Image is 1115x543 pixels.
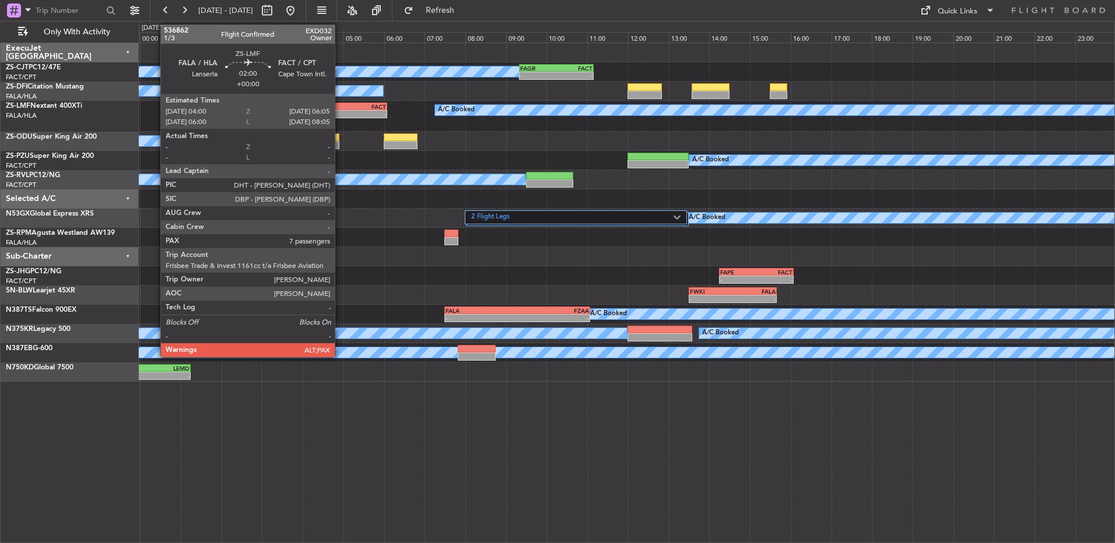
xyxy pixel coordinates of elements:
div: FAPE [720,269,756,276]
a: FACT/CPT [6,277,36,285]
button: Quick Links [914,1,1001,20]
span: ZS-ODU [6,133,33,140]
div: 15:00 [750,32,791,43]
div: A/C Booked [590,305,627,323]
a: FACT/CPT [6,161,36,170]
span: Only With Activity [30,28,123,36]
div: 03:00 [262,32,303,43]
span: N375KR [6,326,33,333]
a: ZS-JHGPC12/NG [6,268,61,275]
div: [DATE] - [DATE] [142,23,187,33]
div: 10:00 [546,32,587,43]
div: 21:00 [994,32,1035,43]
div: 00:00 [140,32,181,43]
div: - [303,111,345,118]
div: 01:00 [181,32,222,43]
div: - [345,111,386,118]
a: ZS-RVLPC12/NG [6,172,60,179]
a: N53GXGlobal Express XRS [6,210,94,217]
a: N387TSFalcon 900EX [6,306,76,313]
div: - [732,295,776,302]
span: N750KD [6,364,34,371]
div: FALA [732,288,776,295]
div: FACT [756,269,793,276]
div: FACT [345,103,386,110]
span: 5N-BLW [6,287,33,294]
a: ZS-ODUSuper King Air 200 [6,133,97,140]
a: ZS-DFICitation Mustang [6,83,84,90]
div: 22:00 [1035,32,1075,43]
a: N750KDGlobal 7500 [6,364,73,371]
div: 17:00 [832,32,872,43]
span: ZS-RVL [6,172,29,179]
span: ZS-JHG [6,268,30,275]
div: 05:00 [343,32,384,43]
div: FAGR [520,65,556,72]
a: N375KRLegacy 500 [6,326,71,333]
span: N387TS [6,306,32,313]
div: 09:00 [506,32,547,43]
div: - [556,72,592,79]
a: FALA/HLA [6,111,37,120]
div: 19:00 [913,32,953,43]
a: N387EBG-600 [6,345,52,352]
a: FALA/HLA [6,238,37,247]
div: - [720,276,756,283]
a: FACT/CPT [6,73,36,82]
div: 07:00 [425,32,465,43]
div: 06:00 [384,32,425,43]
button: Refresh [398,1,468,20]
span: [DATE] - [DATE] [198,5,253,16]
span: ZS-RPM [6,230,31,237]
div: - [446,315,517,322]
div: 12:00 [628,32,669,43]
div: 20:00 [953,32,994,43]
div: 02:00 [222,32,262,43]
div: FALA [446,307,517,314]
a: ZS-LMFNextant 400XTi [6,103,82,110]
a: 5N-BLWLearjet 45XR [6,287,75,294]
div: - [756,276,793,283]
a: FALA/HLA [6,92,37,101]
span: N53GX [6,210,30,217]
label: 2 Flight Legs [471,213,674,223]
div: A/C Booked [438,101,475,119]
span: Refresh [416,6,465,15]
span: ZS-PZU [6,153,30,160]
img: arrow-gray.svg [674,215,681,220]
div: FACT [556,65,592,72]
div: Quick Links [938,6,977,17]
div: 04:00 [303,32,343,43]
div: FALA [303,103,345,110]
span: ZS-DFI [6,83,27,90]
div: 14:00 [709,32,750,43]
div: - [517,315,589,322]
a: ZS-CJTPC12/47E [6,64,61,71]
div: A/C Booked [692,151,729,169]
div: 11:00 [587,32,628,43]
div: FZAA [517,307,589,314]
div: 13:00 [669,32,710,43]
a: FACT/CPT [6,181,36,189]
div: A/C Booked [702,325,739,342]
div: 18:00 [872,32,913,43]
input: Trip Number [36,2,103,19]
button: Only With Activity [13,23,127,41]
div: A/C Booked [689,209,725,227]
div: 16:00 [791,32,832,43]
a: ZS-PZUSuper King Air 200 [6,153,94,160]
div: 08:00 [465,32,506,43]
div: - [690,295,733,302]
span: ZS-LMF [6,103,30,110]
a: ZS-RPMAgusta Westland AW139 [6,230,115,237]
div: FWKI [690,288,733,295]
span: ZS-CJT [6,64,29,71]
div: - [520,72,556,79]
span: N387EB [6,345,33,352]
